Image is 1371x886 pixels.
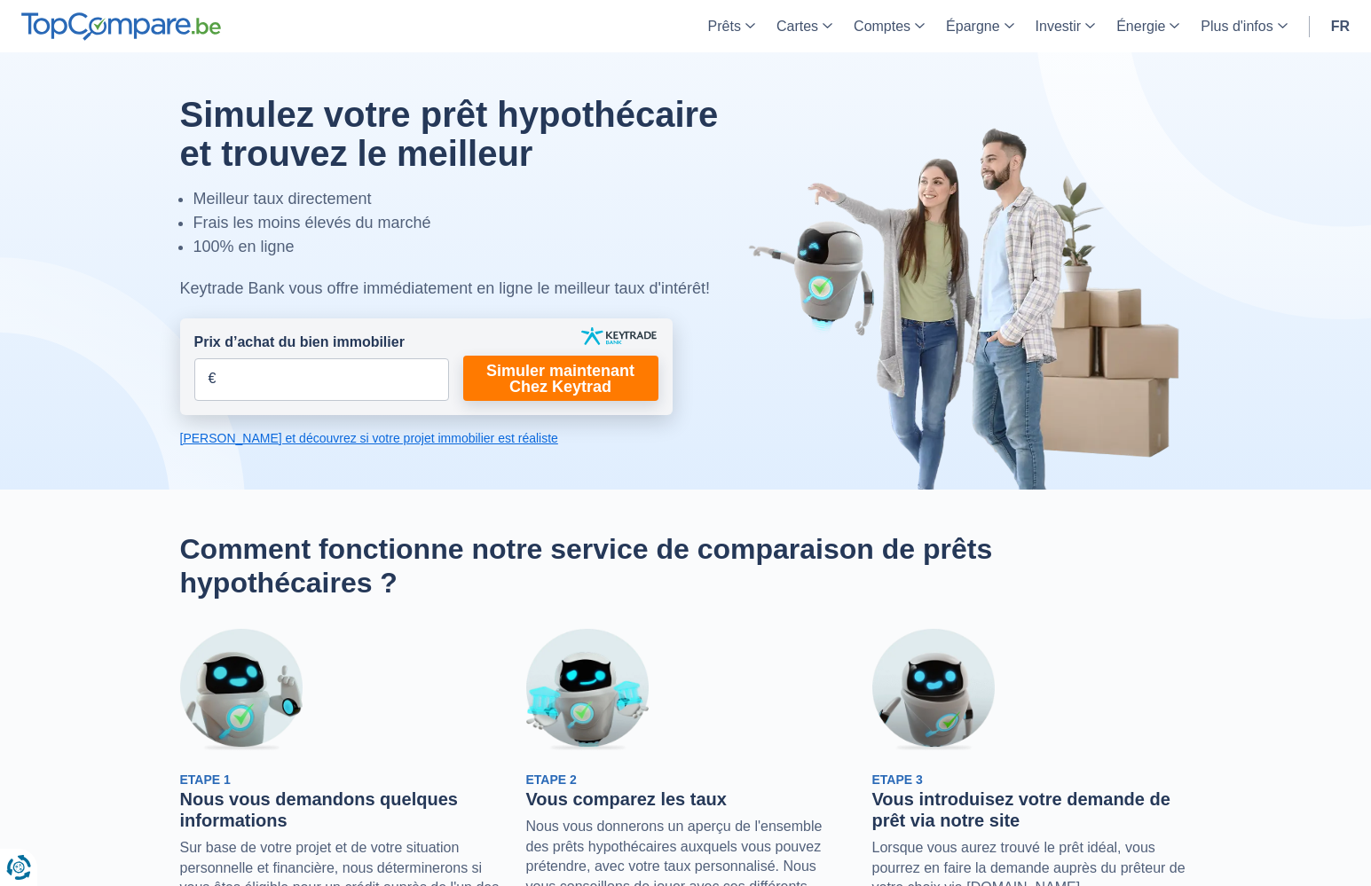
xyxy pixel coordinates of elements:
[180,95,760,173] h1: Simulez votre prêt hypothécaire et trouvez le meilleur
[193,187,760,211] li: Meilleur taux directement
[193,235,760,259] li: 100% en ligne
[180,532,1192,600] h2: Comment fonctionne notre service de comparaison de prêts hypothécaires ?
[581,327,657,345] img: keytrade
[526,788,846,810] h3: Vous comparez les taux
[872,772,923,787] span: Etape 3
[180,788,500,831] h3: Nous vous demandons quelques informations
[180,277,760,301] div: Keytrade Bank vous offre immédiatement en ligne le meilleur taux d'intérêt!
[180,772,231,787] span: Etape 1
[463,356,658,401] a: Simuler maintenant Chez Keytrad
[872,629,995,751] img: Etape 3
[180,629,303,751] img: Etape 1
[748,126,1192,490] img: image-hero
[526,629,649,751] img: Etape 2
[21,12,221,41] img: TopCompare
[180,429,673,447] a: [PERSON_NAME] et découvrez si votre projet immobilier est réaliste
[526,772,577,787] span: Etape 2
[209,369,217,389] span: €
[194,333,405,353] label: Prix d’achat du bien immobilier
[872,788,1192,831] h3: Vous introduisez votre demande de prêt via notre site
[193,211,760,235] li: Frais les moins élevés du marché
